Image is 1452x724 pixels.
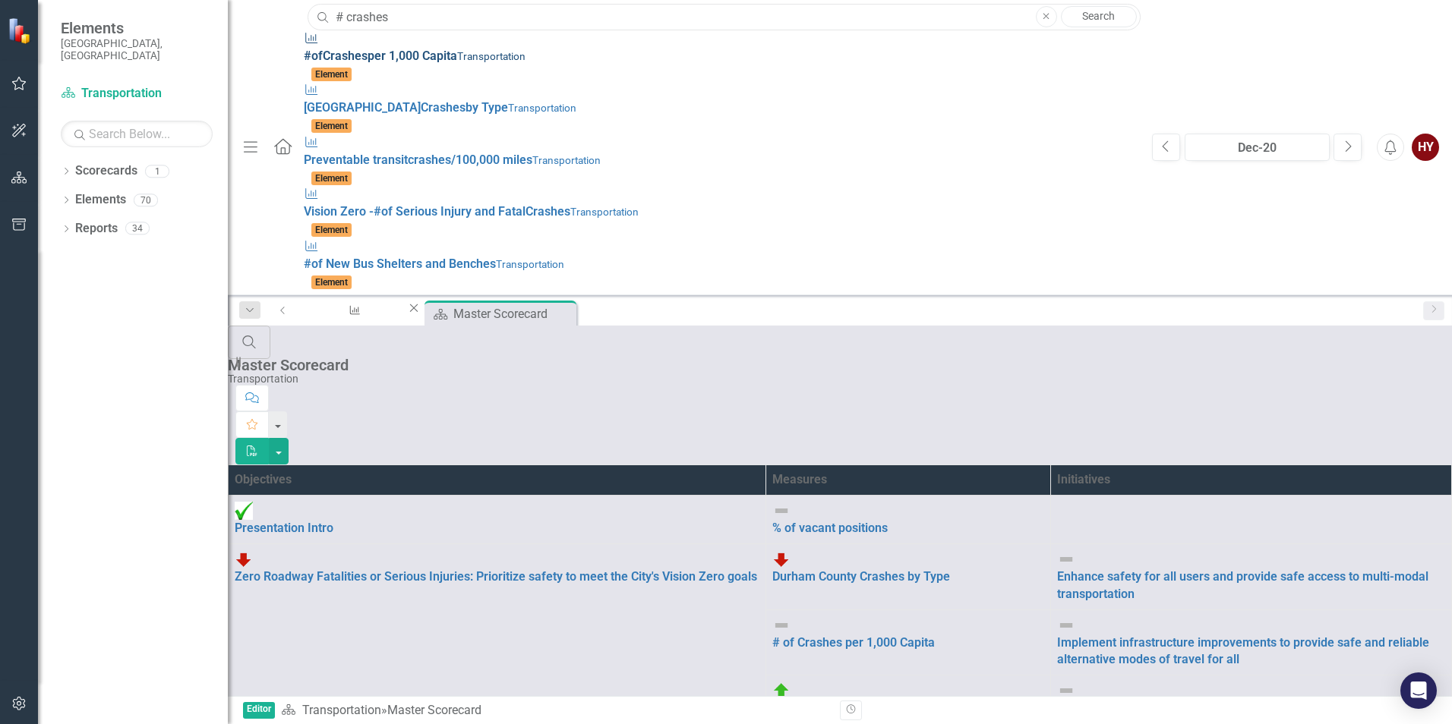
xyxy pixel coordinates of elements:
a: Implement infrastructure improvements to provide safe and reliable alternative modes of travel fo... [1057,635,1429,667]
small: [GEOGRAPHIC_DATA], [GEOGRAPHIC_DATA] [61,37,213,62]
div: Master Scorecard [228,357,1444,373]
div: » [281,702,829,719]
td: Double-Click to Edit Right Click for Context Menu [1051,543,1452,609]
strong: Crashes [323,49,368,63]
div: Objectives [235,471,759,489]
img: Not Defined [772,616,791,634]
span: Element [311,68,352,81]
span: Preventable transit /100,000 miles [304,153,532,167]
input: Search Below... [61,121,213,147]
button: HY [1412,134,1439,161]
span: of New Bus Shelters and Benches [304,257,496,271]
div: # Signals analyzed [312,315,393,334]
span: Element [311,275,352,289]
a: Search [1061,6,1137,27]
span: Element [311,172,352,185]
span: Editor [243,702,275,719]
div: Dec-20 [1190,139,1324,157]
span: of per 1,000 Capita [304,49,457,63]
strong: Crashes [421,100,466,115]
img: Needs Improvement [772,550,791,568]
input: Search ClearPoint... [308,4,1141,30]
img: Needs Improvement [235,550,253,568]
div: 34 [125,222,150,235]
a: % of vacant positions [772,521,888,535]
img: On Target [772,682,791,700]
button: Dec-20 [1185,134,1330,161]
a: #of New Bus Shelters and BenchesTransportationElement [304,238,1137,291]
a: Enhance safety for all users and provide safe access to multi-modal transportation [1057,569,1428,601]
div: 1 [145,165,169,178]
strong: Crashes [526,204,570,219]
td: Double-Click to Edit Right Click for Context Menu [766,543,1051,609]
img: ClearPoint Strategy [8,17,34,44]
img: Complete [235,502,253,520]
div: 70 [134,194,158,206]
img: Not Defined [1057,550,1075,568]
div: Open Intercom Messenger [1400,672,1437,709]
strong: # [374,204,381,219]
div: Master Scorecard [387,703,481,717]
td: Double-Click to Edit Right Click for Context Menu [229,495,766,543]
span: Element [311,119,352,133]
img: Not Defined [1057,616,1075,634]
strong: # [304,257,311,271]
a: Preventable transitcrashes/100,000 milesTransportationElement [304,134,1137,187]
span: Elements [61,19,213,37]
div: Transportation [228,373,1444,385]
a: # Signals analyzed [298,301,406,320]
small: Transportation [496,258,564,270]
a: Scorecards [75,162,137,180]
span: [GEOGRAPHIC_DATA] by Type [304,100,508,115]
a: Presentation Intro [235,521,333,535]
small: Transportation [508,102,576,114]
a: Durham County Crashes by Type [772,569,950,584]
a: [GEOGRAPHIC_DATA]Crashesby TypeTransportationElement [304,82,1137,134]
small: Transportation [570,206,639,218]
span: Element [311,223,352,237]
td: Double-Click to Edit Right Click for Context Menu [766,495,1051,543]
td: Double-Click to Edit Right Click for Context Menu [1051,675,1452,724]
a: Reports [75,220,118,238]
td: Double-Click to Edit Right Click for Context Menu [1051,609,1452,675]
a: Vision Zero -#of Serious Injury and FatalCrashesTransportationElement [304,186,1137,238]
td: Double-Click to Edit Right Click for Context Menu [766,609,1051,675]
a: Zero Roadway Fatalities or Serious Injuries: Prioritize safety to meet the City's Vision Zero goals [235,569,757,584]
a: #ofCrashesper 1,000 CapitaTransportationElement [304,30,1137,83]
strong: # [304,49,311,63]
div: Master Scorecard [453,304,573,323]
small: Transportation [532,154,601,166]
span: Vision Zero - of Serious Injury and Fatal [304,204,570,219]
a: Transportation [61,85,213,102]
img: Not Defined [1057,682,1075,700]
td: Double-Click to Edit Right Click for Context Menu [766,675,1051,724]
img: Not Defined [772,502,791,520]
a: # of Crashes per 1,000 Capita [772,635,935,650]
a: Transportation [302,703,381,717]
strong: crashes [408,153,451,167]
small: Transportation [457,50,526,62]
div: Measures [772,471,1044,489]
div: Initiatives [1057,471,1445,489]
a: Elements [75,191,126,209]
